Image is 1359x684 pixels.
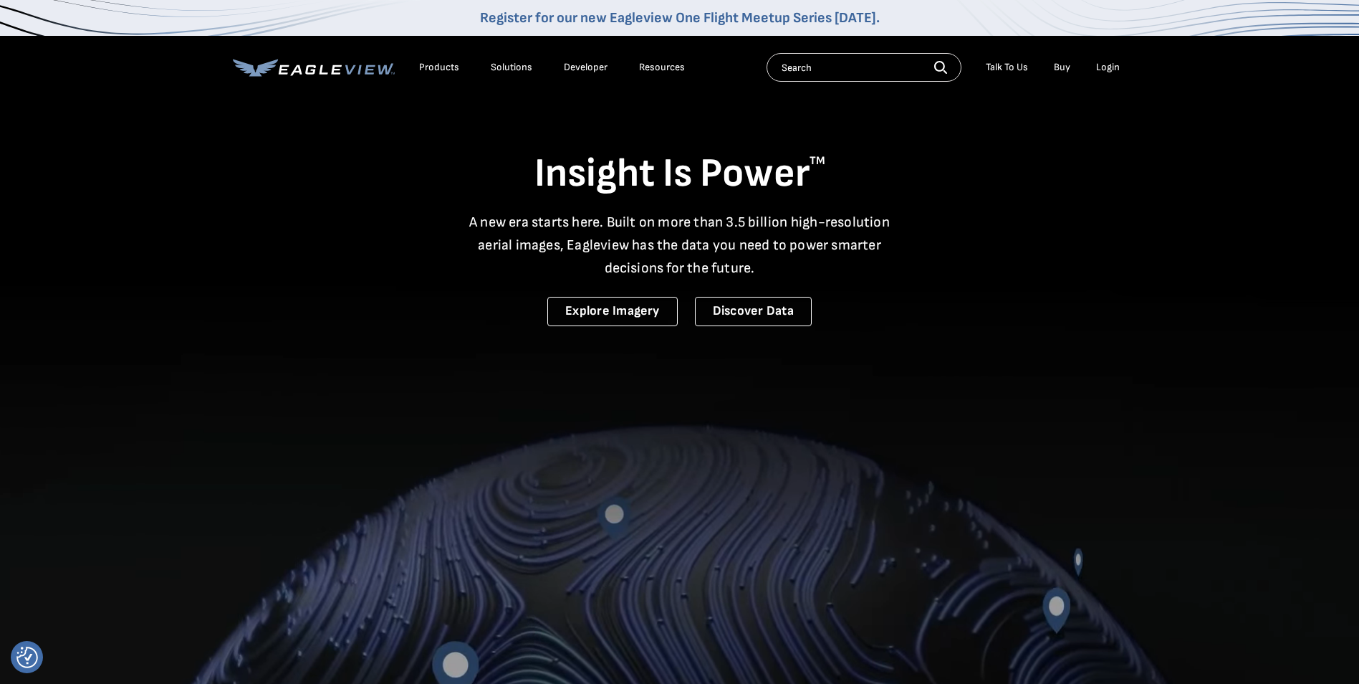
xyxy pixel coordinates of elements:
[1054,61,1070,74] a: Buy
[233,149,1127,199] h1: Insight Is Power
[639,61,685,74] div: Resources
[419,61,459,74] div: Products
[810,154,825,168] sup: TM
[767,53,961,82] input: Search
[480,9,880,27] a: Register for our new Eagleview One Flight Meetup Series [DATE].
[564,61,608,74] a: Developer
[986,61,1028,74] div: Talk To Us
[16,647,38,668] img: Revisit consent button
[695,297,812,326] a: Discover Data
[461,211,899,280] p: A new era starts here. Built on more than 3.5 billion high-resolution aerial images, Eagleview ha...
[491,61,532,74] div: Solutions
[1096,61,1120,74] div: Login
[547,297,678,326] a: Explore Imagery
[16,647,38,668] button: Consent Preferences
